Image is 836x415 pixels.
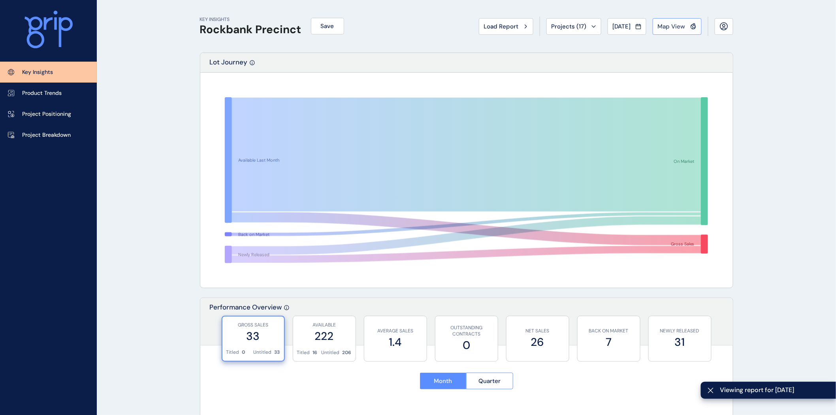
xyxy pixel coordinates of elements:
button: Load Report [479,18,533,35]
p: GROSS SALES [226,322,280,328]
p: KEY INSIGHTS [200,16,301,23]
p: NEWLY RELEASED [653,328,707,334]
button: Projects (17) [546,18,601,35]
label: 26 [510,334,565,350]
span: Save [321,22,334,30]
label: 222 [297,328,352,344]
label: 31 [653,334,707,350]
p: Product Trends [22,89,62,97]
label: 1.4 [368,334,423,350]
label: 33 [226,328,280,344]
h1: Rockbank Precinct [200,23,301,36]
p: Performance Overview [210,303,282,345]
span: Viewing report for [DATE] [720,386,830,394]
p: 16 [313,349,318,356]
p: OUTSTANDING CONTRACTS [439,324,494,338]
p: Titled [226,349,239,356]
p: 33 [275,349,280,356]
p: 206 [343,349,352,356]
p: BACK ON MARKET [582,328,636,334]
button: [DATE] [608,18,646,35]
label: 7 [582,334,636,350]
button: Save [311,18,344,34]
p: AVERAGE SALES [368,328,423,334]
p: AVAILABLE [297,322,352,328]
p: NET SALES [510,328,565,334]
span: Map View [658,23,685,30]
p: Untitled [322,349,340,356]
span: Load Report [484,23,519,30]
p: Project Breakdown [22,131,71,139]
p: Untitled [254,349,272,356]
label: 0 [439,338,494,353]
p: 0 [242,349,245,356]
p: Lot Journey [210,58,248,72]
p: Key Insights [22,68,53,76]
span: [DATE] [613,23,631,30]
button: Map View [653,18,702,35]
span: Projects ( 17 ) [552,23,587,30]
p: Project Positioning [22,110,71,118]
p: Titled [297,349,310,356]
